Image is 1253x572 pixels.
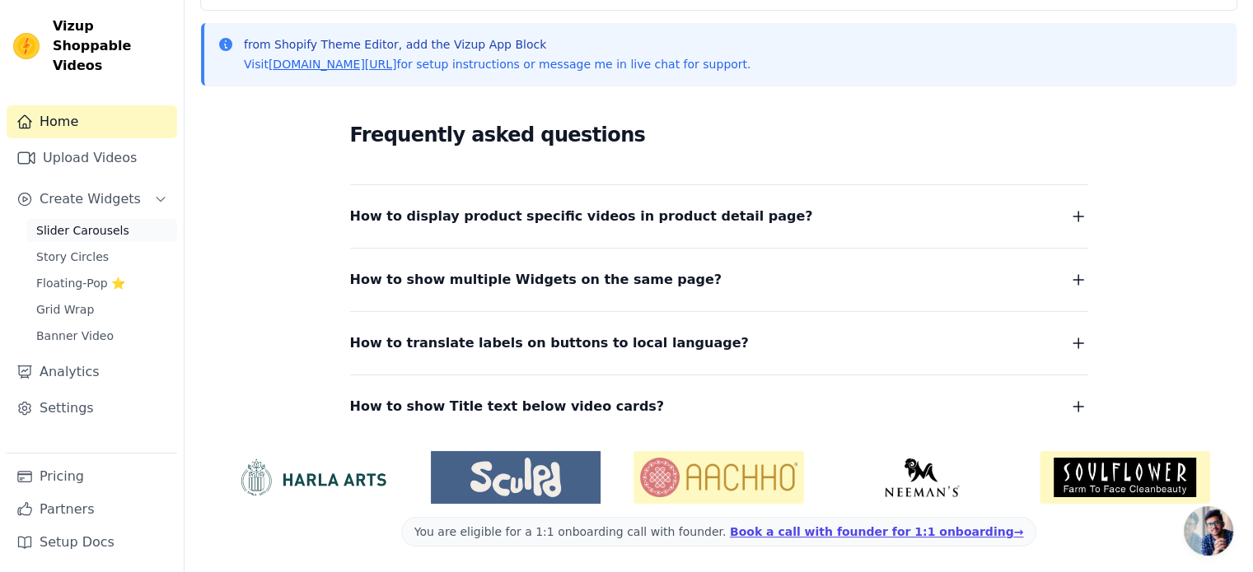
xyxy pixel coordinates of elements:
a: Partners [7,493,177,526]
img: Vizup [13,33,40,59]
a: Analytics [7,356,177,388]
a: Open chat [1184,506,1233,556]
button: Create Widgets [7,183,177,216]
a: Floating-Pop ⭐ [26,272,177,295]
span: Story Circles [36,249,109,265]
a: Pricing [7,460,177,493]
a: [DOMAIN_NAME][URL] [269,58,397,71]
span: Floating-Pop ⭐ [36,275,125,291]
span: How to show multiple Widgets on the same page? [350,268,722,291]
span: Grid Wrap [36,301,94,318]
p: Visit for setup instructions or message me in live chat for support. [244,56,750,72]
button: How to display product specific videos in product detail page? [350,205,1088,228]
img: Soulflower [1040,451,1210,504]
button: How to show multiple Widgets on the same page? [350,268,1088,291]
a: Home [7,105,177,138]
h2: Frequently asked questions [350,119,1088,151]
img: Neeman's [837,458,1008,497]
span: How to translate labels on buttons to local language? [350,332,749,355]
a: Settings [7,392,177,425]
img: Sculpd US [431,458,601,497]
a: Banner Video [26,324,177,347]
a: Book a call with founder for 1:1 onboarding [730,525,1023,538]
p: from Shopify Theme Editor, add the Vizup App Block [244,36,750,53]
a: Slider Carousels [26,219,177,242]
span: How to show Title text below video cards? [350,395,665,418]
img: HarlaArts [227,458,398,497]
span: Banner Video [36,328,114,344]
a: Setup Docs [7,526,177,559]
span: Slider Carousels [36,222,129,239]
a: Grid Wrap [26,298,177,321]
span: Vizup Shoppable Videos [53,16,171,76]
span: Create Widgets [40,189,141,209]
button: How to translate labels on buttons to local language? [350,332,1088,355]
a: Story Circles [26,245,177,268]
button: How to show Title text below video cards? [350,395,1088,418]
span: How to display product specific videos in product detail page? [350,205,813,228]
a: Upload Videos [7,142,177,174]
img: Aachho [634,451,804,504]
